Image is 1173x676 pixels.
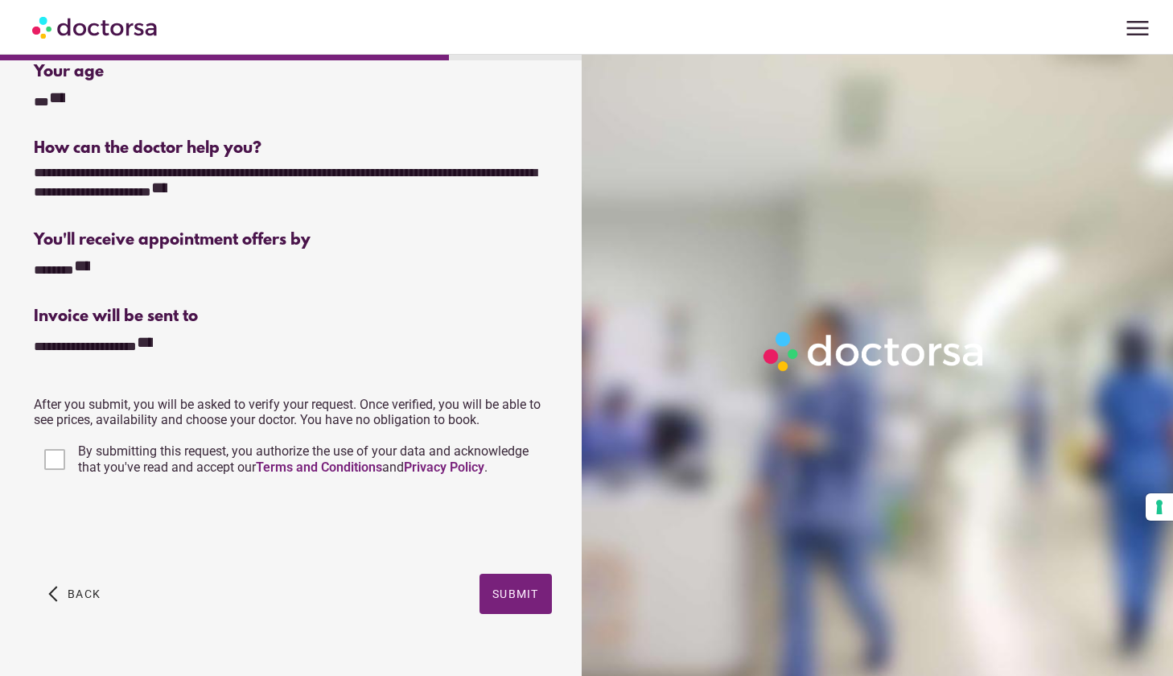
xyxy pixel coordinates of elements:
button: Your consent preferences for tracking technologies [1146,493,1173,521]
span: Back [68,587,101,600]
p: After you submit, you will be asked to verify your request. Once verified, you will be able to se... [34,397,551,427]
div: Invoice will be sent to [34,307,551,326]
img: Doctorsa.com [32,9,159,45]
button: arrow_back_ios Back [42,574,107,614]
a: Terms and Conditions [256,460,382,475]
span: By submitting this request, you authorize the use of your data and acknowledge that you've read a... [78,443,529,475]
span: Submit [492,587,539,600]
div: Your age [34,63,290,81]
a: Privacy Policy [404,460,484,475]
button: Submit [479,574,552,614]
div: How can the doctor help you? [34,139,551,158]
img: Logo-Doctorsa-trans-White-partial-flat.png [757,325,992,377]
iframe: reCAPTCHA [34,495,278,558]
span: menu [1122,13,1153,43]
div: You'll receive appointment offers by [34,231,551,249]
